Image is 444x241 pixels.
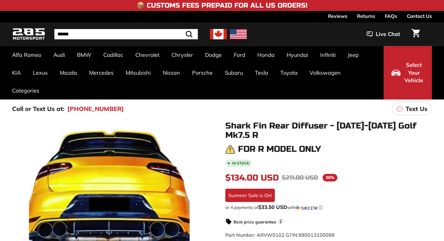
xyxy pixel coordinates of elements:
a: Jeep [342,46,365,64]
a: Contact Us [407,11,432,21]
b: In stock [232,161,249,165]
a: Chevrolet [129,46,166,64]
h4: 📦 Customs Fees Prepaid for All US Orders! [137,2,307,9]
span: Part Number: ARVW0102 GTIN: [225,232,335,238]
a: Reviews [328,11,347,21]
h3: For R model only [238,145,321,154]
a: Text Us [392,103,432,115]
a: Mitsubishi [120,64,157,82]
a: Dodge [199,46,228,64]
a: Toyota [274,64,304,82]
a: Categories [6,82,45,99]
span: i [278,219,284,224]
span: 36% [323,174,337,181]
a: KIA [6,64,27,82]
a: Porsche [186,64,219,82]
input: Search [54,29,198,39]
span: Live Chat [376,30,400,38]
a: Lexus [27,64,54,82]
a: Audi [47,46,71,64]
a: Ford [228,46,251,64]
a: BMW [71,46,97,64]
a: Infiniti [314,46,342,64]
div: or 4 payments of with [225,204,432,210]
h1: Shark Fin Rear Diffuser - [DATE]-[DATE] Golf Mk7.5 R [225,121,432,140]
a: Cadillac [97,46,129,64]
span: $134.00 USD [225,173,279,183]
button: Select Your Vehicle [384,46,432,99]
strong: Best price guarantee [233,219,276,225]
a: Mazda [54,64,83,82]
a: Returns [357,11,375,21]
img: Sezzle [296,205,317,210]
a: Volkswagen [304,64,347,82]
a: Mercedes [83,64,120,82]
span: $211.00 USD [282,174,318,181]
a: Honda [251,46,281,64]
p: Text Us [406,104,427,113]
span: Select Your Vehicle [404,61,424,84]
p: Call or Text Us at: [12,104,64,113]
div: or 4 payments of$33.50 USDwithSezzle Click to learn more about Sezzle [225,204,432,210]
a: Subaru [219,64,249,82]
span: 990013100098 [298,232,335,238]
a: FAQs [385,11,397,21]
img: Logo_285_Motorsport_areodynamics_components [12,27,45,41]
img: warning.png [225,145,235,154]
a: Tesla [249,64,274,82]
span: $33.50 USD [258,204,287,210]
button: Live Chat [359,27,408,42]
a: [PHONE_NUMBER] [67,104,124,113]
a: Cart [408,24,423,44]
a: Nissan [157,64,186,82]
a: Chrysler [166,46,199,64]
a: Hyundai [281,46,314,64]
a: Alfa Romeo [6,46,47,64]
div: Summer Sale is On! [225,189,275,202]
